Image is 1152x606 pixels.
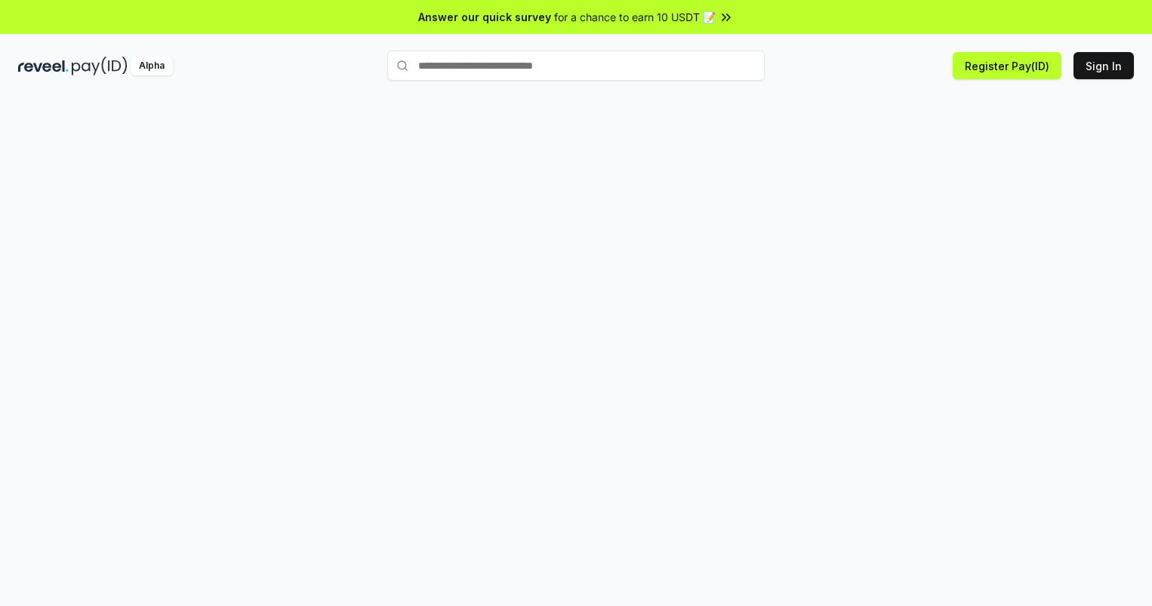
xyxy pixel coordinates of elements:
[1073,52,1134,79] button: Sign In
[72,57,128,75] img: pay_id
[18,57,69,75] img: reveel_dark
[131,57,173,75] div: Alpha
[554,9,716,25] span: for a chance to earn 10 USDT 📝
[953,52,1061,79] button: Register Pay(ID)
[418,9,551,25] span: Answer our quick survey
